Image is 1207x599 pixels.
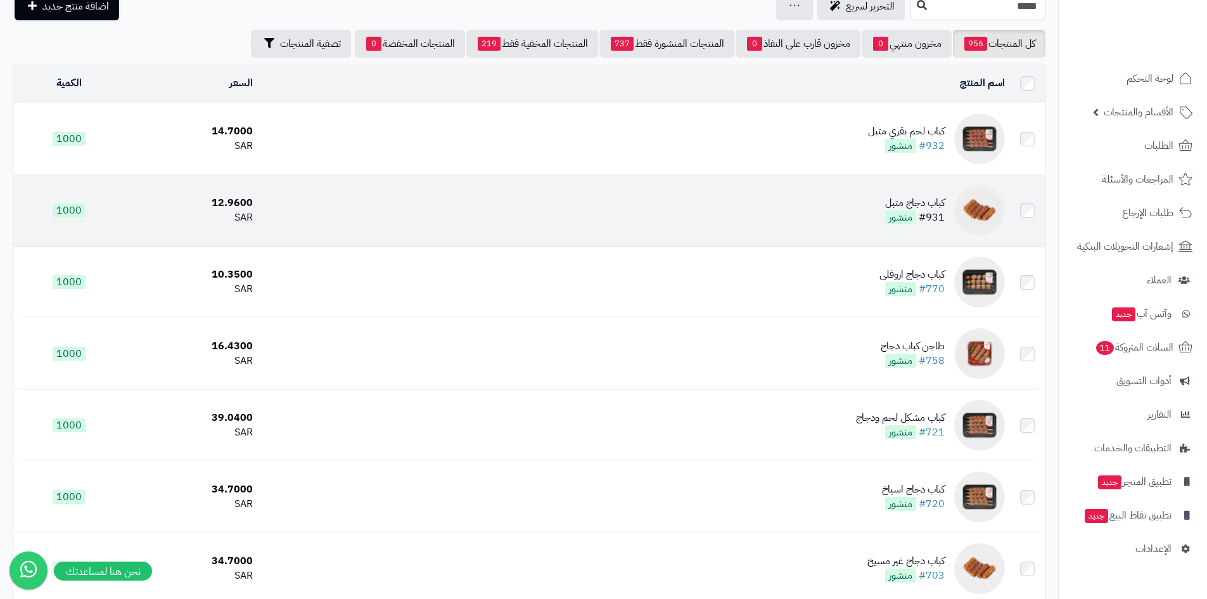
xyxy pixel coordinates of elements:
span: 737 [611,37,634,51]
span: تطبيق نقاط البيع [1083,506,1172,524]
span: 11 [1096,341,1114,355]
a: المنتجات المخفية فقط219 [466,30,598,58]
span: 0 [873,37,888,51]
div: 39.0400 [130,411,253,425]
a: مخزون قارب على النفاذ0 [736,30,860,58]
span: منشور [885,569,916,583]
img: طاجن كباب دجاج [954,328,1005,379]
div: SAR [130,282,253,297]
span: طلبات الإرجاع [1122,204,1173,222]
div: 34.7000 [130,482,253,497]
div: 34.7000 [130,554,253,569]
a: المنتجات المنشورة فقط737 [599,30,734,58]
span: 1000 [53,203,86,217]
a: #720 [919,496,945,512]
span: منشور [885,282,916,296]
a: السعر [229,75,253,91]
span: 1000 [53,347,86,361]
a: #758 [919,353,945,368]
img: كباب دجاج غير مسيخ [954,543,1005,594]
span: 1000 [53,562,86,576]
div: كباب دجاج اسياخ [882,482,945,497]
img: كباب مشكل لحم ودجاج [954,400,1005,451]
div: SAR [130,425,253,440]
a: إشعارات التحويلات البنكية [1066,231,1199,262]
a: تطبيق المتجرجديد [1066,467,1199,497]
span: منشور [885,139,916,153]
span: جديد [1098,475,1121,489]
span: وآتس آب [1111,305,1172,323]
span: المراجعات والأسئلة [1102,171,1173,188]
a: التطبيقات والخدمات [1066,433,1199,463]
span: 1000 [53,275,86,289]
img: logo-2.png [1121,32,1195,59]
a: العملاء [1066,265,1199,295]
div: كباب دجاج غير مسيخ [867,554,945,569]
span: التقارير [1147,406,1172,423]
span: تصفية المنتجات [280,36,341,51]
a: وآتس آبجديد [1066,299,1199,329]
span: 1000 [53,418,86,432]
span: 956 [964,37,987,51]
a: #770 [919,281,945,297]
a: السلات المتروكة11 [1066,332,1199,363]
span: منشور [885,425,916,439]
div: SAR [130,210,253,225]
div: 14.7000 [130,124,253,139]
a: #931 [919,210,945,225]
span: 1000 [53,132,86,146]
span: السلات المتروكة [1095,338,1173,356]
span: تطبيق المتجر [1097,473,1172,491]
div: كباب مشكل لحم ودجاج [856,411,945,425]
a: الكمية [56,75,82,91]
a: المراجعات والأسئلة [1066,164,1199,195]
a: #932 [919,138,945,153]
span: العملاء [1147,271,1172,289]
div: كباب لحم بقري متبل [868,124,945,139]
div: 16.4300 [130,339,253,354]
img: كباب دجاج اروفلى [954,257,1005,307]
span: جديد [1085,509,1108,523]
a: تطبيق نقاط البيعجديد [1066,500,1199,531]
div: SAR [130,569,253,583]
img: كباب دجاج متبل [954,185,1005,236]
a: كل المنتجات956 [953,30,1045,58]
div: 12.9600 [130,196,253,210]
span: جديد [1112,307,1135,321]
a: الإعدادات [1066,534,1199,564]
div: SAR [130,497,253,512]
a: #721 [919,425,945,440]
a: المنتجات المخفضة0 [355,30,465,58]
span: 0 [747,37,762,51]
span: 219 [478,37,501,51]
span: التطبيقات والخدمات [1094,439,1172,457]
div: SAR [130,354,253,368]
div: طاجن كباب دجاج [881,339,945,354]
a: مخزون منتهي0 [862,30,952,58]
span: منشور [885,497,916,511]
img: كباب دجاج اسياخ [954,472,1005,522]
span: أدوات التسويق [1116,372,1172,390]
a: #703 [919,568,945,583]
button: تصفية المنتجات [251,30,351,58]
span: الطلبات [1144,137,1173,155]
img: كباب لحم بقري متبل [954,113,1005,164]
div: 10.3500 [130,267,253,282]
span: منشور [885,210,916,224]
a: طلبات الإرجاع [1066,198,1199,228]
span: الإعدادات [1135,540,1172,558]
span: منشور [885,354,916,368]
a: اسم المنتج [960,75,1005,91]
a: الطلبات [1066,131,1199,161]
a: لوحة التحكم [1066,63,1199,94]
span: 1000 [53,490,86,504]
span: 0 [366,37,381,51]
a: التقارير [1066,399,1199,430]
span: لوحة التحكم [1127,70,1173,87]
div: SAR [130,139,253,153]
div: كباب دجاج متبل [885,196,945,210]
span: الأقسام والمنتجات [1104,103,1173,121]
div: كباب دجاج اروفلى [879,267,945,282]
a: أدوات التسويق [1066,366,1199,396]
span: إشعارات التحويلات البنكية [1077,238,1173,255]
